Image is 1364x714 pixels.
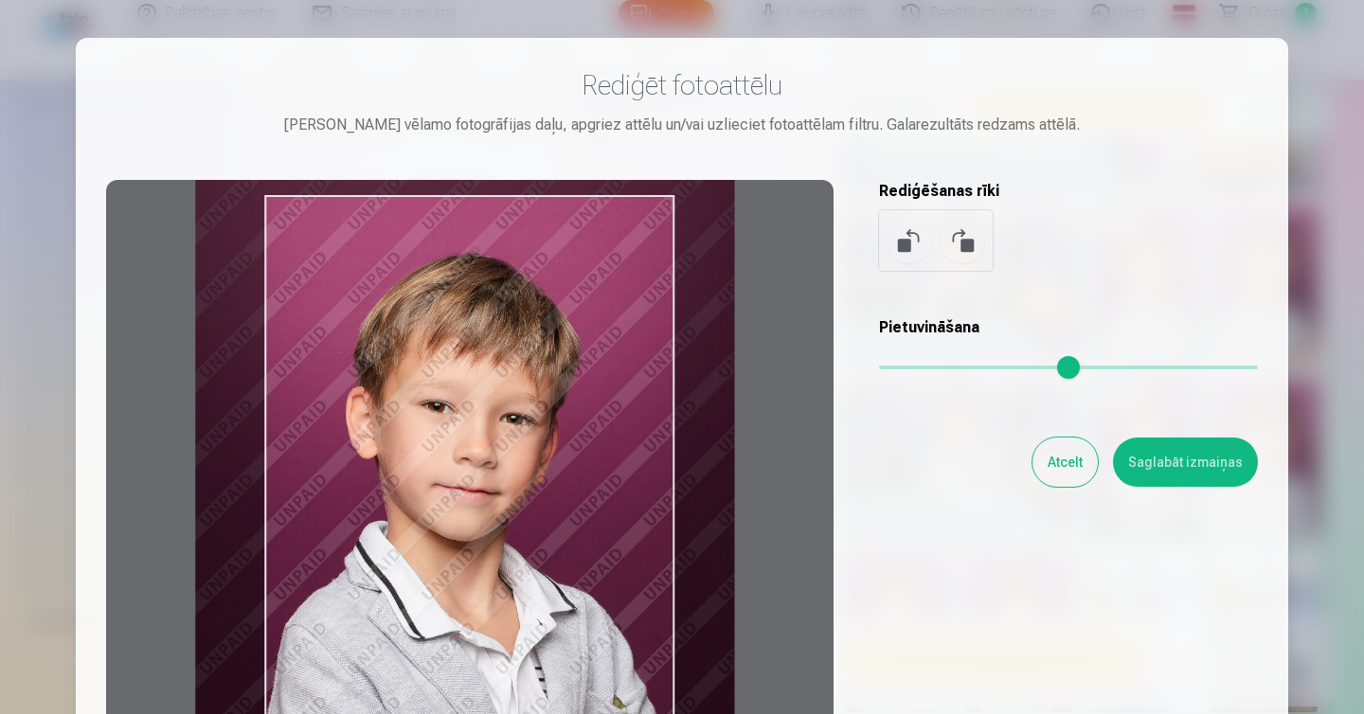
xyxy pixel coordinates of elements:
[1113,437,1258,487] button: Saglabāt izmaiņas
[879,180,1258,203] h5: Rediģēšanas rīki
[106,68,1258,102] h3: Rediģēt fotoattēlu
[879,316,1258,339] h5: Pietuvināšana
[1032,437,1098,487] button: Atcelt
[106,114,1258,136] div: [PERSON_NAME] vēlamo fotogrāfijas daļu, apgriez attēlu un/vai uzlieciet fotoattēlam filtru. Galar...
